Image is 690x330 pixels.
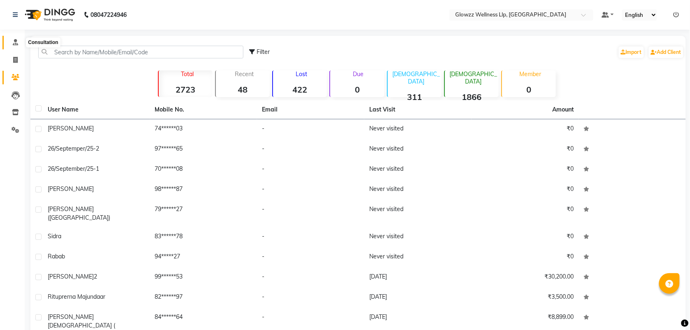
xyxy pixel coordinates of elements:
[364,267,472,288] td: [DATE]
[472,160,579,180] td: ₹0
[276,70,327,78] p: Lost
[505,70,556,78] p: Member
[43,100,150,119] th: User Name
[257,48,270,56] span: Filter
[48,232,61,240] span: Sidra
[472,227,579,247] td: ₹0
[364,247,472,267] td: Never visited
[48,125,94,132] span: [PERSON_NAME]
[364,160,472,180] td: Never visited
[90,3,127,26] b: 08047224946
[364,100,472,119] th: Last Visit
[48,313,94,321] span: [PERSON_NAME]
[26,38,60,48] div: Consultation
[48,185,94,193] span: [PERSON_NAME]
[547,100,579,119] th: Amount
[48,273,94,280] span: [PERSON_NAME]
[257,100,364,119] th: Email
[619,46,644,58] a: Import
[448,70,499,85] p: [DEMOGRAPHIC_DATA]
[257,160,364,180] td: -
[162,70,213,78] p: Total
[257,288,364,308] td: -
[364,139,472,160] td: Never visited
[472,119,579,139] td: ₹0
[364,119,472,139] td: Never visited
[48,145,99,152] span: 26/Septemper/25-2
[257,267,364,288] td: -
[257,200,364,227] td: -
[445,92,499,102] strong: 1866
[364,200,472,227] td: Never visited
[364,180,472,200] td: Never visited
[150,100,257,119] th: Mobile No.
[216,84,270,95] strong: 48
[48,293,105,300] span: Rituprerna majundaar
[649,46,683,58] a: Add Client
[257,247,364,267] td: -
[472,180,579,200] td: ₹0
[257,119,364,139] td: -
[219,70,270,78] p: Recent
[330,84,384,95] strong: 0
[48,165,99,172] span: 26/September/25-1
[472,247,579,267] td: ₹0
[472,288,579,308] td: ₹3,500.00
[48,205,110,221] span: [PERSON_NAME] ([GEOGRAPHIC_DATA])
[388,92,442,102] strong: 311
[94,273,97,280] span: 2
[48,253,65,260] span: Rabab
[257,180,364,200] td: -
[472,139,579,160] td: ₹0
[273,84,327,95] strong: 422
[472,200,579,227] td: ₹0
[391,70,442,85] p: [DEMOGRAPHIC_DATA]
[364,227,472,247] td: Never visited
[38,46,243,58] input: Search by Name/Mobile/Email/Code
[364,288,472,308] td: [DATE]
[332,70,384,78] p: Due
[159,84,213,95] strong: 2723
[257,139,364,160] td: -
[21,3,77,26] img: logo
[257,227,364,247] td: -
[472,267,579,288] td: ₹30,200.00
[502,84,556,95] strong: 0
